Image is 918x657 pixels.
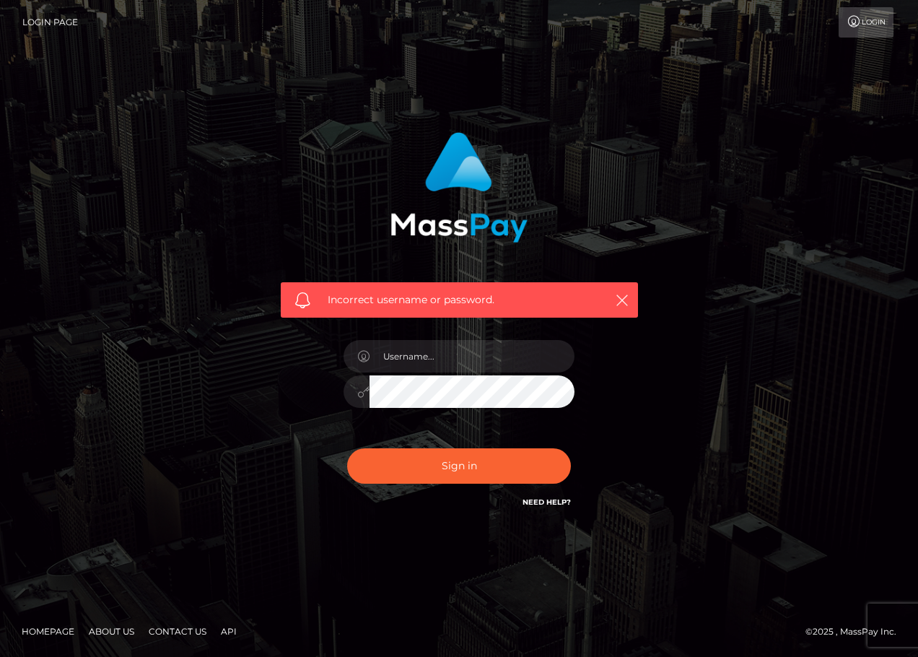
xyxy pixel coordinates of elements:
span: Incorrect username or password. [328,292,591,308]
a: Homepage [16,620,80,643]
input: Username... [370,340,574,373]
img: MassPay Login [390,132,528,243]
button: Sign in [347,448,571,484]
a: About Us [83,620,140,643]
a: Login Page [22,7,78,38]
a: Contact Us [143,620,212,643]
a: Need Help? [523,497,571,507]
div: © 2025 , MassPay Inc. [805,624,907,640]
a: API [215,620,242,643]
a: Login [839,7,893,38]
